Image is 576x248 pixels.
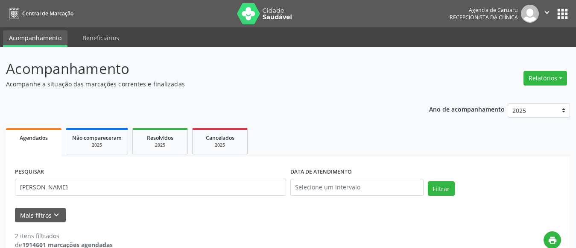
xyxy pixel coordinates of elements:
button: Mais filtroskeyboard_arrow_down [15,208,66,223]
input: Nome, código do beneficiário ou CPF [15,179,286,196]
div: 2025 [139,142,181,148]
button:  [539,5,555,23]
img: img [521,5,539,23]
label: DATA DE ATENDIMENTO [290,165,352,179]
i:  [542,8,552,17]
span: Central de Marcação [22,10,73,17]
p: Acompanhe a situação das marcações correntes e finalizadas [6,80,401,89]
div: 2025 [72,142,122,148]
p: Ano de acompanhamento [429,103,505,114]
button: Filtrar [428,181,455,196]
i: keyboard_arrow_down [52,210,61,220]
div: 2025 [199,142,241,148]
button: Relatórios [523,71,567,86]
a: Beneficiários [76,30,125,45]
span: Cancelados [206,134,234,142]
span: Agendados [20,134,48,142]
div: Agencia de Caruaru [450,6,518,14]
label: PESQUISAR [15,165,44,179]
p: Acompanhamento [6,58,401,80]
span: Resolvidos [147,134,173,142]
button: apps [555,6,570,21]
span: Não compareceram [72,134,122,142]
input: Selecione um intervalo [290,179,424,196]
a: Central de Marcação [6,6,73,21]
i: print [548,236,557,245]
span: Recepcionista da clínica [450,14,518,21]
a: Acompanhamento [3,30,67,47]
div: 2 itens filtrados [15,231,113,240]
